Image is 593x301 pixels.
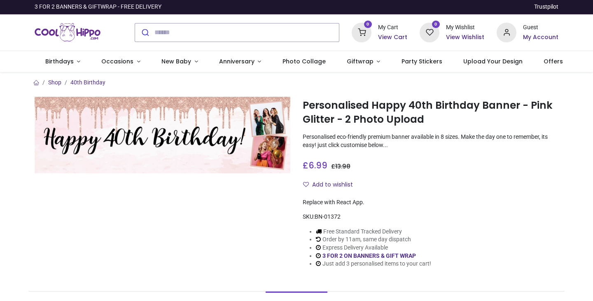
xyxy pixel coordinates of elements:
span: Upload Your Design [463,57,523,65]
a: New Baby [151,51,209,72]
li: Just add 3 personalised items to your cart! [316,260,431,268]
img: Cool Hippo [35,21,100,44]
div: 3 FOR 2 BANNERS & GIFTWRAP - FREE DELIVERY [35,3,161,11]
span: Birthdays [45,57,74,65]
p: Personalised eco-friendly premium banner available in 8 sizes. Make the day one to remember, its ... [303,133,558,149]
a: My Account [523,33,558,42]
span: £ [303,159,327,171]
a: Anniversary [208,51,272,72]
span: Offers [544,57,563,65]
span: New Baby [161,57,191,65]
li: Free Standard Tracked Delivery [316,228,431,236]
a: Occasions [91,51,151,72]
span: Occasions [101,57,133,65]
span: Party Stickers [402,57,442,65]
div: SKU: [303,213,558,221]
li: Express Delivery Available [316,244,431,252]
span: BN-01372 [315,213,341,220]
a: 0 [420,28,439,35]
span: 13.98 [335,162,350,170]
div: My Cart [378,23,407,32]
span: £ [331,162,350,170]
button: Add to wishlistAdd to wishlist [303,178,360,192]
div: Replace with React App. [303,198,558,207]
img: Personalised Happy 40th Birthday Banner - Pink Glitter - 2 Photo Upload [35,97,290,173]
span: Photo Collage [282,57,326,65]
button: Submit [135,23,154,42]
a: Trustpilot [534,3,558,11]
a: Shop [48,79,61,86]
li: Order by 11am, same day dispatch [316,236,431,244]
span: Giftwrap [347,57,374,65]
i: Add to wishlist [303,182,309,187]
a: View Cart [378,33,407,42]
a: 3 FOR 2 ON BANNERS & GIFT WRAP [322,252,416,259]
a: 0 [352,28,371,35]
a: 40th Birthday [70,79,105,86]
span: Anniversary [219,57,254,65]
a: Birthdays [35,51,91,72]
div: My Wishlist [446,23,484,32]
a: Giftwrap [336,51,391,72]
a: View Wishlist [446,33,484,42]
h1: Personalised Happy 40th Birthday Banner - Pink Glitter - 2 Photo Upload [303,98,558,127]
div: Guest [523,23,558,32]
a: Logo of Cool Hippo [35,21,100,44]
sup: 0 [364,21,372,28]
sup: 0 [432,21,440,28]
span: 6.99 [308,159,327,171]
